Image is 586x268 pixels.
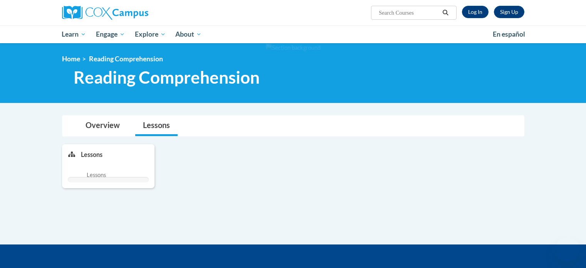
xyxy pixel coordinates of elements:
[96,30,125,39] span: Engage
[135,30,166,39] span: Explore
[74,67,260,88] span: Reading Comprehension
[81,150,102,159] p: Lessons
[175,30,201,39] span: About
[494,6,524,18] a: Register
[555,237,580,262] iframe: Button to launch messaging window
[170,25,207,43] a: About
[87,171,106,179] span: Lessons
[78,116,128,136] a: Overview
[62,30,86,39] span: Learn
[378,8,440,17] input: Search Courses
[135,116,178,136] a: Lessons
[91,25,130,43] a: Engage
[493,30,525,38] span: En español
[462,6,489,18] a: Log In
[488,26,530,42] a: En español
[89,55,163,63] span: Reading Comprehension
[57,25,91,43] a: Learn
[50,25,536,43] div: Main menu
[266,44,321,52] img: Section background
[442,10,449,16] i: 
[62,6,208,20] a: Cox Campus
[440,8,451,17] button: Search
[130,25,171,43] a: Explore
[62,55,80,63] a: Home
[62,6,148,20] img: Cox Campus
